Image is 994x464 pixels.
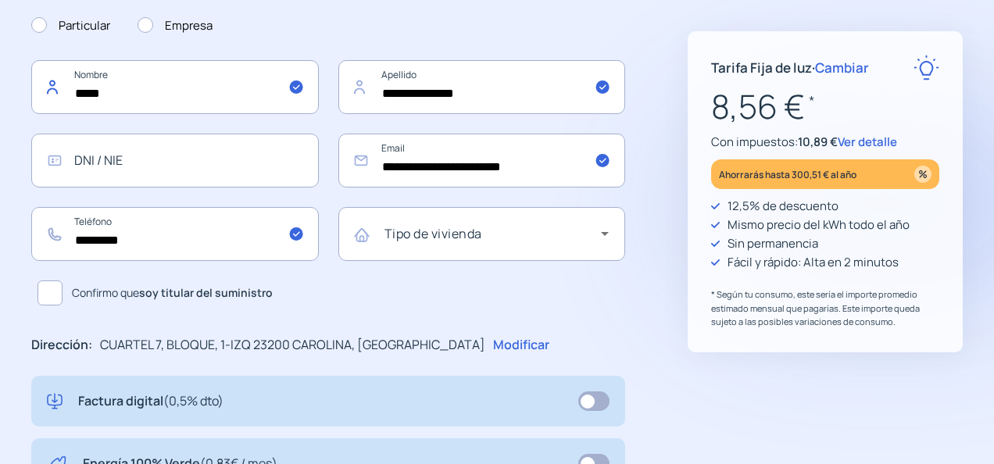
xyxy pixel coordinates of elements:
[31,335,92,355] p: Dirección:
[728,253,899,272] p: Fácil y rápido: Alta en 2 minutos
[728,197,838,216] p: 12,5% de descuento
[100,335,485,355] p: CUARTEL 7, BLOQUE, 1-IZQ 23200 CAROLINA, [GEOGRAPHIC_DATA]
[493,335,549,355] p: Modificar
[798,134,838,150] span: 10,89 €
[138,16,213,35] label: Empresa
[728,234,818,253] p: Sin permanencia
[711,287,939,329] p: * Según tu consumo, este sería el importe promedio estimado mensual que pagarías. Este importe qu...
[163,392,223,409] span: (0,5% dto)
[719,166,856,184] p: Ahorrarás hasta 300,51 € al año
[711,80,939,133] p: 8,56 €
[728,216,910,234] p: Mismo precio del kWh todo el año
[838,134,897,150] span: Ver detalle
[72,284,273,302] span: Confirmo que
[139,285,273,300] b: soy titular del suministro
[815,59,869,77] span: Cambiar
[78,391,223,412] p: Factura digital
[914,55,939,80] img: rate-E.svg
[384,225,482,242] mat-label: Tipo de vivienda
[31,16,110,35] label: Particular
[47,391,63,412] img: digital-invoice.svg
[914,166,931,183] img: percentage_icon.svg
[711,57,869,78] p: Tarifa Fija de luz ·
[711,133,939,152] p: Con impuestos:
